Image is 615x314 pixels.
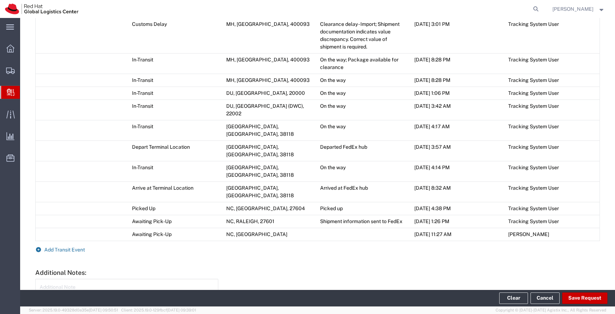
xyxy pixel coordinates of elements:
[318,215,412,228] td: Shipment information sent to FedEx
[506,87,600,100] td: Tracking System User
[129,140,224,161] td: Depart Terminal Location
[318,87,412,100] td: On the way
[167,308,196,312] span: [DATE] 09:39:01
[412,74,506,87] td: [DATE] 8:28 PM
[506,228,600,241] td: [PERSON_NAME]
[552,5,593,13] span: Nilesh Shinde
[129,18,224,53] td: Customs Delay
[29,308,118,312] span: Server: 2025.19.0-49328d0a35e
[506,18,600,53] td: Tracking System User
[506,202,600,215] td: Tracking System User
[412,161,506,181] td: [DATE] 4:14 PM
[412,228,506,241] td: [DATE] 11:27 AM
[129,228,224,241] td: Awaiting Pick-Up
[412,53,506,74] td: [DATE] 8:28 PM
[496,307,606,313] span: Copyright © [DATE]-[DATE] Agistix Inc., All Rights Reserved
[506,181,600,202] td: Tracking System User
[129,74,224,87] td: In-Transit
[89,308,118,312] span: [DATE] 09:50:51
[224,228,318,241] td: NC, [GEOGRAPHIC_DATA]
[412,215,506,228] td: [DATE] 1:26 PM
[412,140,506,161] td: [DATE] 3:57 AM
[412,181,506,202] td: [DATE] 8:32 AM
[121,308,196,312] span: Client: 2025.19.0-129fbcf
[129,100,224,120] td: In-Transit
[224,161,318,181] td: [GEOGRAPHIC_DATA], [GEOGRAPHIC_DATA], 38118
[318,161,412,181] td: On the way
[506,215,600,228] td: Tracking System User
[318,53,412,74] td: On the way; Package available for clearance
[318,18,412,53] td: Clearance delay - Import; Shipment documentation indicates value discrepancy. Correct value of sh...
[412,202,506,215] td: [DATE] 4:38 PM
[5,4,78,14] img: logo
[506,74,600,87] td: Tracking System User
[506,53,600,74] td: Tracking System User
[506,120,600,140] td: Tracking System User
[224,100,318,120] td: DU, [GEOGRAPHIC_DATA] (DWC), 22002
[506,161,600,181] td: Tracking System User
[129,202,224,215] td: Picked Up
[224,120,318,140] td: [GEOGRAPHIC_DATA], [GEOGRAPHIC_DATA], 38118
[224,181,318,202] td: [GEOGRAPHIC_DATA], [GEOGRAPHIC_DATA], 38118
[506,140,600,161] td: Tracking System User
[412,18,506,53] td: [DATE] 3:01 PM
[129,53,224,74] td: In-Transit
[129,87,224,100] td: In-Transit
[552,5,605,13] button: [PERSON_NAME]
[224,87,318,100] td: DU, [GEOGRAPHIC_DATA], 20000
[318,202,412,215] td: Picked up
[499,292,528,304] button: Clear
[318,74,412,87] td: On the way
[224,53,318,74] td: MH, [GEOGRAPHIC_DATA], 400093
[318,140,412,161] td: Departed FedEx hub
[224,18,318,53] td: MH, [GEOGRAPHIC_DATA], 400093
[224,215,318,228] td: NC, RALEIGH, 27601
[224,202,318,215] td: NC, [GEOGRAPHIC_DATA], 27604
[35,269,600,276] h5: Additional Notes:
[412,87,506,100] td: [DATE] 1:06 PM
[412,120,506,140] td: [DATE] 4:17 AM
[562,292,607,304] button: Save Request
[129,215,224,228] td: Awaiting Pick-Up
[44,247,85,253] span: Add Transit Event
[506,100,600,120] td: Tracking System User
[318,181,412,202] td: Arrived at FedEx hub
[318,100,412,120] td: On the way
[129,181,224,202] td: Arrive at Terminal Location
[224,140,318,161] td: [GEOGRAPHIC_DATA], [GEOGRAPHIC_DATA], 38118
[318,120,412,140] td: On the way
[129,161,224,181] td: In-Transit
[129,120,224,140] td: In-Transit
[530,292,560,304] a: Cancel
[412,100,506,120] td: [DATE] 3:42 AM
[224,74,318,87] td: MH, [GEOGRAPHIC_DATA], 400093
